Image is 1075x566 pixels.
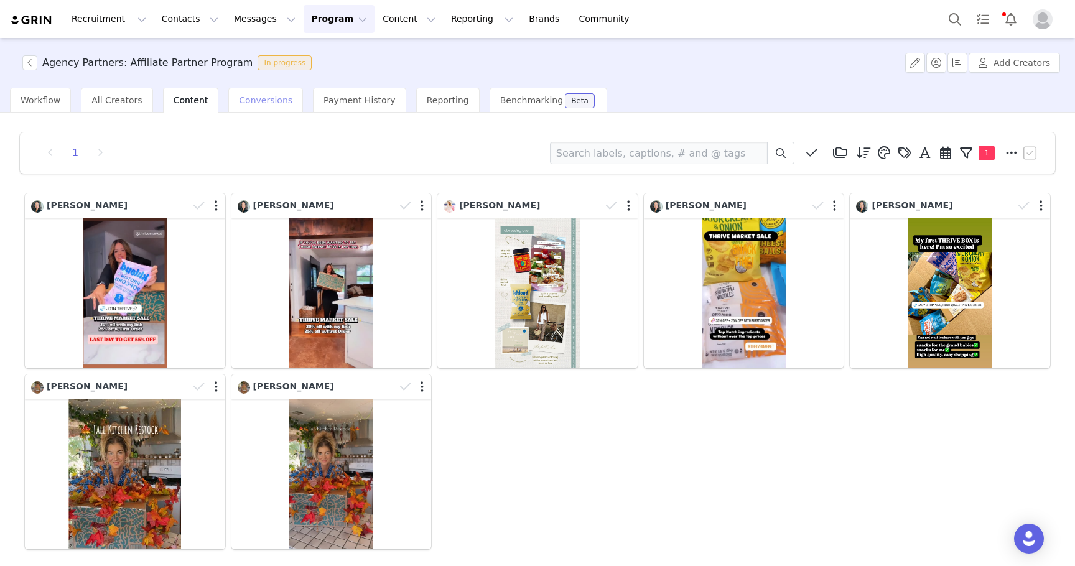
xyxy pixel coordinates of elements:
[239,95,292,105] span: Conversions
[997,5,1025,33] button: Notifications
[856,200,868,213] img: 9059611c-4b5a-45f7-be50-b29a0fd59696.jpg
[31,200,44,213] img: 9059611c-4b5a-45f7-be50-b29a0fd59696.jpg
[253,381,334,391] span: [PERSON_NAME]
[941,5,969,33] button: Search
[238,381,250,394] img: d292b154-a6d4-4471-ae96-59770d42ec97.jpg
[238,200,250,213] img: 9059611c-4b5a-45f7-be50-b29a0fd59696.jpg
[47,200,128,210] span: [PERSON_NAME]
[323,95,396,105] span: Payment History
[444,200,456,213] img: d8af374c-7100-4d81-9e9d-7cc7f20256fa--s.jpg
[979,146,995,160] span: 1
[174,95,208,105] span: Content
[1025,9,1065,29] button: Profile
[459,200,540,210] span: [PERSON_NAME]
[650,200,663,213] img: 9059611c-4b5a-45f7-be50-b29a0fd59696.jpg
[22,55,317,70] span: [object Object]
[666,200,747,210] span: [PERSON_NAME]
[572,5,643,33] a: Community
[66,144,85,162] li: 1
[500,95,563,105] span: Benchmarking
[47,381,128,391] span: [PERSON_NAME]
[42,55,253,70] h3: Agency Partners: Affiliate Partner Program
[304,5,375,33] button: Program
[969,53,1060,73] button: Add Creators
[521,5,570,33] a: Brands
[550,142,768,164] input: Search labels, captions, # and @ tags
[226,5,303,33] button: Messages
[375,5,443,33] button: Content
[253,200,334,210] span: [PERSON_NAME]
[64,5,154,33] button: Recruitment
[427,95,469,105] span: Reporting
[154,5,226,33] button: Contacts
[872,200,952,210] span: [PERSON_NAME]
[969,5,997,33] a: Tasks
[956,144,1001,162] button: 1
[444,5,521,33] button: Reporting
[10,14,54,26] img: grin logo
[1033,9,1053,29] img: placeholder-profile.jpg
[1014,524,1044,554] div: Open Intercom Messenger
[571,97,589,104] div: Beta
[21,95,60,105] span: Workflow
[91,95,142,105] span: All Creators
[31,381,44,394] img: d292b154-a6d4-4471-ae96-59770d42ec97.jpg
[258,55,312,70] span: In progress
